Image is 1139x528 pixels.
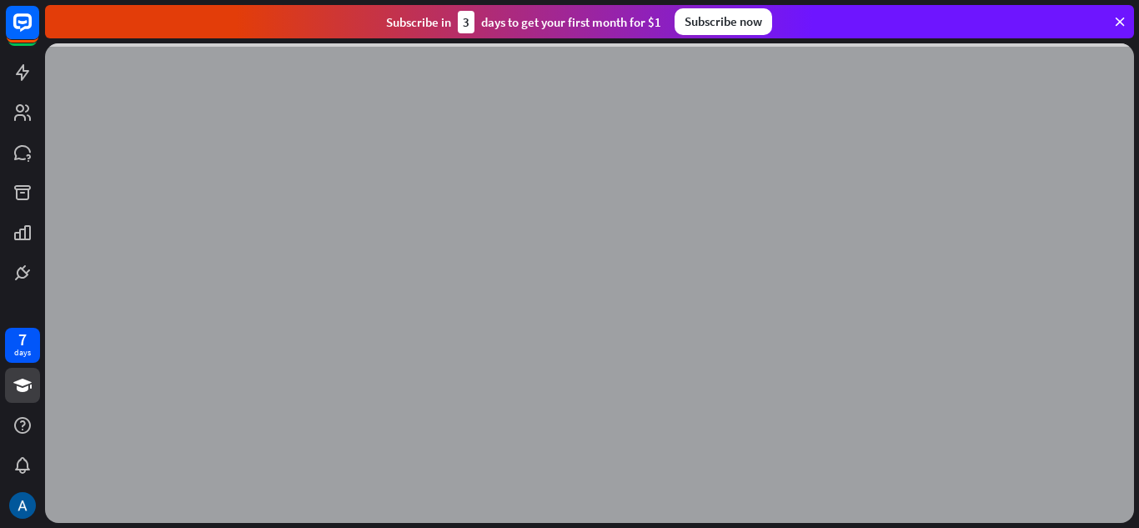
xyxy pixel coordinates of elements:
div: 7 [18,332,27,347]
div: 3 [458,11,474,33]
div: Subscribe now [675,8,772,35]
div: Subscribe in days to get your first month for $1 [386,11,661,33]
div: days [14,347,31,359]
a: 7 days [5,328,40,363]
